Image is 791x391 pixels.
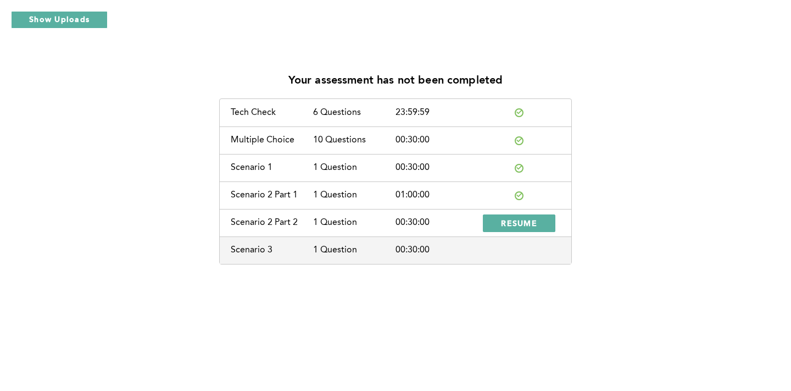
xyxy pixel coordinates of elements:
[313,245,396,255] div: 1 Question
[396,190,478,200] div: 01:00:00
[396,218,478,228] div: 00:30:00
[231,163,313,173] div: Scenario 1
[288,75,503,87] p: Your assessment has not been completed
[313,108,396,118] div: 6 Questions
[231,135,313,145] div: Multiple Choice
[231,245,313,255] div: Scenario 3
[396,163,478,173] div: 00:30:00
[231,218,313,228] div: Scenario 2 Part 2
[396,108,478,118] div: 23:59:59
[313,218,396,228] div: 1 Question
[313,190,396,200] div: 1 Question
[313,163,396,173] div: 1 Question
[396,135,478,145] div: 00:30:00
[501,218,537,228] span: RESUME
[396,245,478,255] div: 00:30:00
[313,135,396,145] div: 10 Questions
[483,214,555,232] button: RESUME
[231,108,313,118] div: Tech Check
[231,190,313,200] div: Scenario 2 Part 1
[11,11,108,29] button: Show Uploads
